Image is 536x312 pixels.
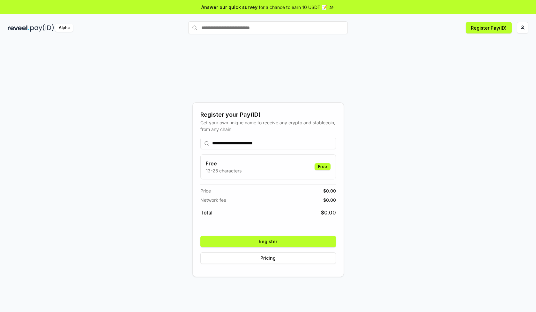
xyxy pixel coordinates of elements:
span: Total [200,209,212,216]
button: Pricing [200,252,336,264]
span: Network fee [200,197,226,203]
img: reveel_dark [8,24,29,32]
img: pay_id [30,24,54,32]
span: Price [200,187,211,194]
span: $ 0.00 [321,209,336,216]
h3: Free [206,160,242,167]
p: 13-25 characters [206,167,242,174]
span: for a chance to earn 10 USDT 📝 [259,4,327,11]
button: Register Pay(ID) [466,22,512,33]
div: Free [315,163,331,170]
span: $ 0.00 [323,187,336,194]
div: Get your own unique name to receive any crypto and stablecoin, from any chain [200,119,336,133]
span: Answer our quick survey [201,4,257,11]
span: $ 0.00 [323,197,336,203]
div: Alpha [55,24,73,32]
button: Register [200,236,336,247]
div: Register your Pay(ID) [200,110,336,119]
